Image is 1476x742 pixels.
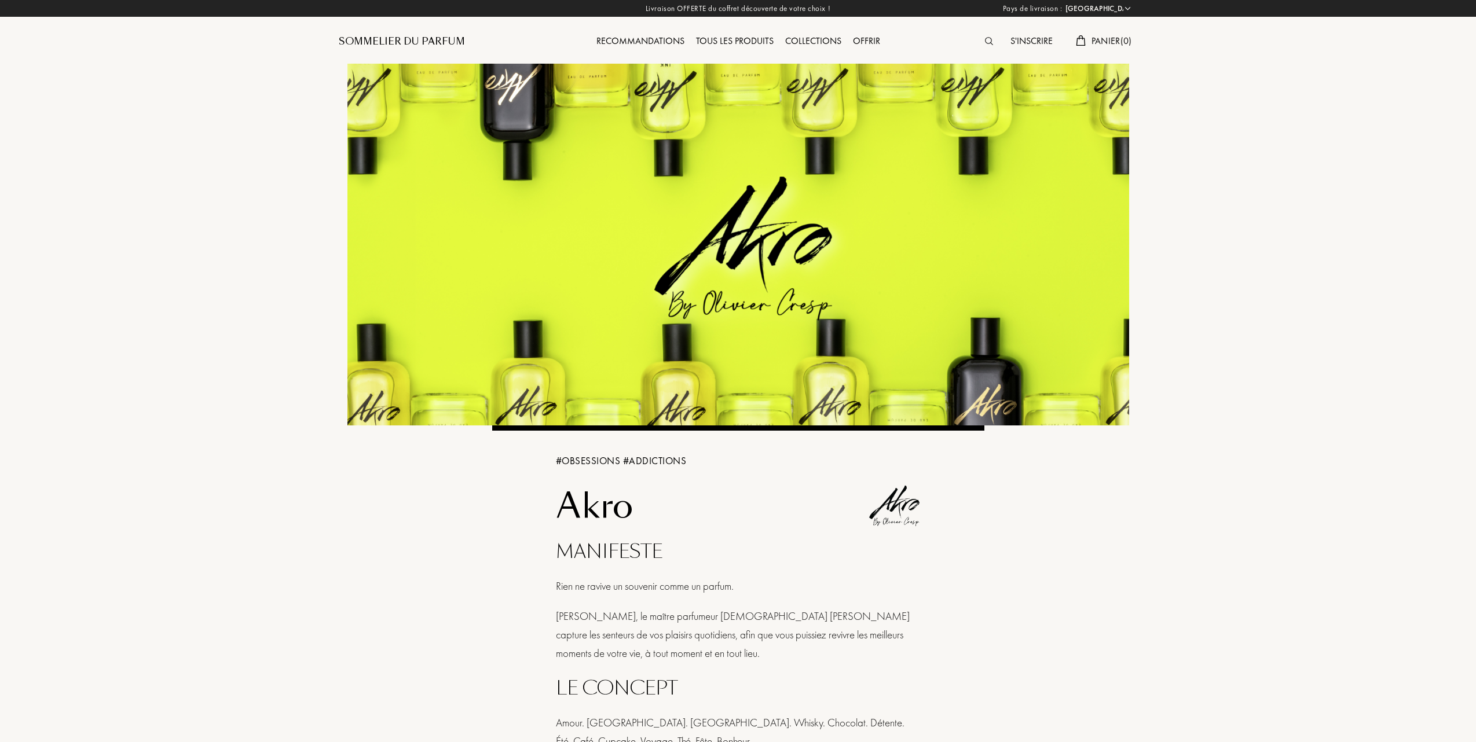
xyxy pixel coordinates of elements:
span: # ADDICTIONS [623,454,687,467]
div: S'inscrire [1005,34,1059,49]
a: Sommelier du Parfum [339,35,465,49]
span: # OBSESSIONS [556,454,623,467]
span: Pays de livraison : [1003,3,1063,14]
a: Offrir [847,35,886,47]
div: [PERSON_NAME], le maître parfumeur [DEMOGRAPHIC_DATA] [PERSON_NAME] capture les senteurs de vos p... [556,607,921,663]
a: S'inscrire [1005,35,1059,47]
img: Akro Banner [347,64,1129,425]
img: Logo Akro [868,480,920,532]
img: arrow_w.png [1123,4,1132,13]
h1: Akro [556,486,860,527]
div: MANIFESTE [556,538,921,565]
span: Panier ( 0 ) [1092,35,1132,47]
div: Recommandations [591,34,690,49]
div: Rien ne ravive un souvenir comme un parfum. [556,577,921,596]
img: search_icn.svg [985,37,993,45]
a: Collections [779,35,847,47]
div: Tous les produits [690,34,779,49]
img: cart.svg [1076,35,1085,46]
div: LE CONCEPT [556,674,921,702]
a: Tous les produits [690,35,779,47]
div: Collections [779,34,847,49]
a: Recommandations [591,35,690,47]
div: Offrir [847,34,886,49]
